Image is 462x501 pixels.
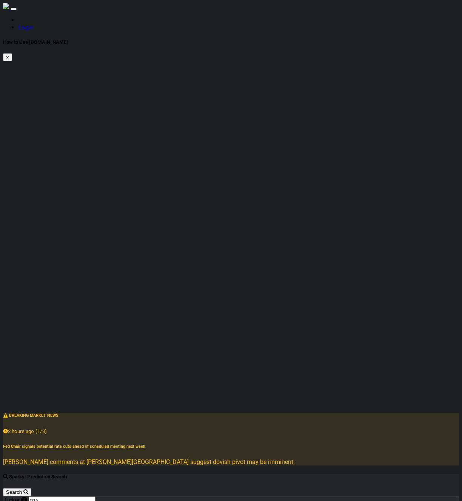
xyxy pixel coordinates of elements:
button: Search [3,488,31,496]
small: (1/3) [35,428,47,434]
button: × [3,53,12,61]
h6: Fed Chair signals potential rate cuts ahead of scheduled meeting next week [3,444,459,449]
iframe: Album Cover for Website without music Widescreen version.mp4 [3,61,459,404]
h5: How to Use [DOMAIN_NAME] [3,39,459,45]
p: [PERSON_NAME] comments at [PERSON_NAME][GEOGRAPHIC_DATA] suggest dovish pivot may be imminent. [3,458,459,465]
span: Search [6,489,22,495]
span: Sparky: Prediction Search [9,474,67,479]
span: × [6,54,9,60]
h6: ⚠️ BREAKING MARKET NEWS [3,413,459,418]
button: Toggle navigation [11,8,17,10]
img: sparktrade.png [3,3,9,9]
a: Login [18,24,33,31]
small: 2 hours ago [3,428,34,434]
